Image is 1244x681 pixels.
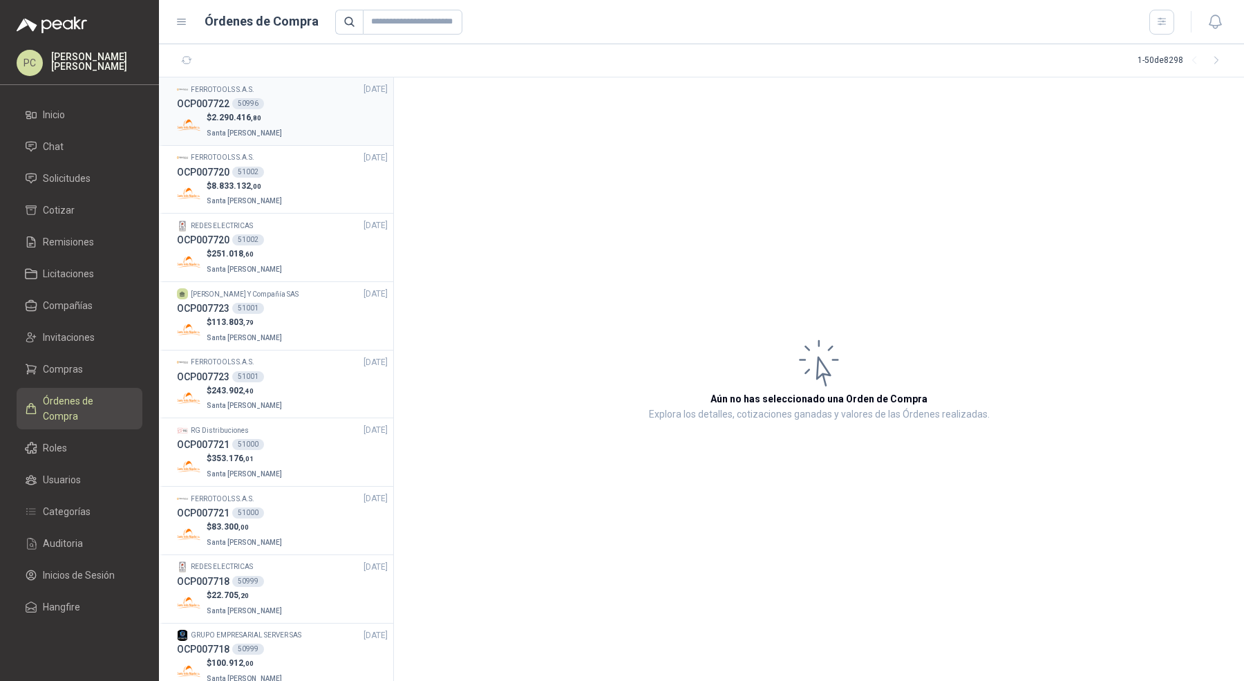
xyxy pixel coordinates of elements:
[207,111,285,124] p: $
[17,435,142,461] a: Roles
[207,657,285,670] p: $
[43,234,94,250] span: Remisiones
[17,467,142,493] a: Usuarios
[207,129,282,137] span: Santa [PERSON_NAME]
[364,492,388,505] span: [DATE]
[191,289,299,300] p: [PERSON_NAME] Y Compañía SAS
[191,357,254,368] p: FERROTOOLS S.A.S.
[191,630,301,641] p: GRUPO EMPRESARIAL SERVER SAS
[232,167,264,178] div: 51002
[177,356,388,413] a: Company LogoFERROTOOLS S.A.S.[DATE] OCP00772351001Company Logo$243.902,40Santa [PERSON_NAME]
[43,139,64,154] span: Chat
[177,250,201,274] img: Company Logo
[232,576,264,587] div: 50999
[364,356,388,369] span: [DATE]
[177,561,388,617] a: Company LogoREDES ELECTRICAS[DATE] OCP00771850999Company Logo$22.705,20Santa [PERSON_NAME]
[232,371,264,382] div: 51001
[243,250,254,258] span: ,60
[232,439,264,450] div: 51000
[243,387,254,395] span: ,40
[207,384,285,398] p: $
[207,316,285,329] p: $
[191,561,253,572] p: REDES ELECTRICAS
[710,391,927,407] h3: Aún no has seleccionado una Orden de Compra
[207,402,282,409] span: Santa [PERSON_NAME]
[177,424,388,481] a: Company LogoRG Distribuciones[DATE] OCP00772151000Company Logo$353.176,01Santa [PERSON_NAME]
[17,261,142,287] a: Licitaciones
[191,221,253,232] p: REDES ELECTRICAS
[43,330,95,345] span: Invitaciones
[177,591,201,615] img: Company Logo
[43,440,67,456] span: Roles
[232,507,264,519] div: 51000
[17,324,142,351] a: Invitaciones
[364,219,388,232] span: [DATE]
[177,574,229,589] h3: OCP007718
[177,561,188,572] img: Company Logo
[17,197,142,223] a: Cotizar
[17,594,142,620] a: Hangfire
[17,292,142,319] a: Compañías
[191,425,249,436] p: RG Distribuciones
[251,114,261,122] span: ,80
[177,181,201,205] img: Company Logo
[251,183,261,190] span: ,00
[177,232,229,248] h3: OCP007720
[232,234,264,245] div: 51002
[243,319,254,326] span: ,79
[177,83,388,140] a: Company LogoFERROTOOLS S.A.S.[DATE] OCP00772250996Company Logo$2.290.416,80Santa [PERSON_NAME]
[211,590,249,600] span: 22.705
[177,369,229,384] h3: OCP007723
[43,472,81,487] span: Usuarios
[207,197,282,205] span: Santa [PERSON_NAME]
[17,165,142,192] a: Solicitudes
[177,152,188,163] img: Company Logo
[211,181,261,191] span: 8.833.132
[205,12,319,31] h1: Órdenes de Compra
[207,607,282,615] span: Santa [PERSON_NAME]
[207,248,285,261] p: $
[177,425,188,436] img: Company Logo
[17,229,142,255] a: Remisiones
[232,98,264,109] div: 50996
[17,498,142,525] a: Categorías
[17,50,43,76] div: PC
[177,288,388,344] a: [PERSON_NAME] Y Compañía SAS[DATE] OCP00772351001Company Logo$113.803,79Santa [PERSON_NAME]
[177,494,188,505] img: Company Logo
[43,266,94,281] span: Licitaciones
[207,265,282,273] span: Santa [PERSON_NAME]
[177,386,201,411] img: Company Logo
[17,530,142,557] a: Auditoria
[17,17,87,33] img: Logo peakr
[211,386,254,395] span: 243.902
[17,388,142,429] a: Órdenes de Compra
[177,357,188,368] img: Company Logo
[17,356,142,382] a: Compras
[17,562,142,588] a: Inicios de Sesión
[364,151,388,165] span: [DATE]
[43,171,91,186] span: Solicitudes
[232,644,264,655] div: 50999
[211,113,261,122] span: 2.290.416
[177,301,229,316] h3: OCP007723
[43,203,75,218] span: Cotizar
[17,133,142,160] a: Chat
[1138,50,1227,72] div: 1 - 50 de 8298
[364,424,388,437] span: [DATE]
[243,660,254,667] span: ,00
[238,523,249,531] span: ,00
[177,219,388,276] a: Company LogoREDES ELECTRICAS[DATE] OCP00772051002Company Logo$251.018,60Santa [PERSON_NAME]
[207,180,285,193] p: $
[43,599,80,615] span: Hangfire
[177,630,188,641] img: Company Logo
[177,454,201,478] img: Company Logo
[207,539,282,546] span: Santa [PERSON_NAME]
[51,52,142,71] p: [PERSON_NAME] [PERSON_NAME]
[191,494,254,505] p: FERROTOOLS S.A.S.
[238,592,249,599] span: ,20
[43,107,65,122] span: Inicio
[232,303,264,314] div: 51001
[207,452,285,465] p: $
[177,113,201,138] img: Company Logo
[649,407,990,423] p: Explora los detalles, cotizaciones ganadas y valores de las Órdenes realizadas.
